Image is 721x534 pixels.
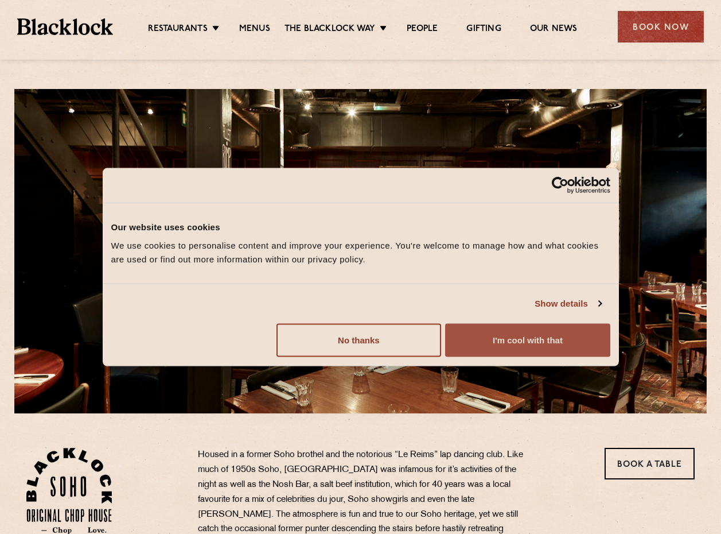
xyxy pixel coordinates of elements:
button: No thanks [276,323,441,357]
a: Restaurants [148,24,208,36]
a: Usercentrics Cookiebot - opens in a new window [510,177,610,194]
a: The Blacklock Way [284,24,375,36]
a: People [407,24,438,36]
div: Our website uses cookies [111,220,610,234]
button: I'm cool with that [445,323,610,357]
a: Our News [530,24,578,36]
a: Menus [239,24,270,36]
a: Gifting [466,24,501,36]
img: Soho-stamp-default.svg [26,448,112,534]
div: Book Now [618,11,704,42]
a: Book a Table [605,448,695,479]
a: Show details [535,297,601,311]
img: BL_Textured_Logo-footer-cropped.svg [17,18,113,34]
div: We use cookies to personalise content and improve your experience. You're welcome to manage how a... [111,238,610,266]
